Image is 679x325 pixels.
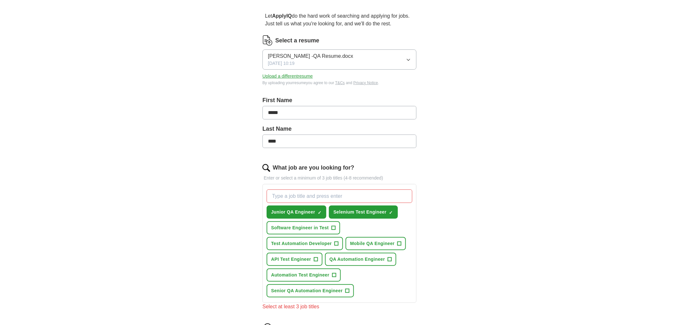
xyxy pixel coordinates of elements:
[333,209,386,215] span: Selenium Test Engineer
[262,35,273,46] img: CV Icon
[271,224,329,231] span: Software Engineer in Test
[262,125,417,133] label: Last Name
[268,52,353,60] span: [PERSON_NAME] -QA Resume.docx
[271,240,332,247] span: Test Automation Developer
[267,189,412,203] input: Type a job title and press enter
[329,206,398,219] button: Selenium Test Engineer✓
[267,206,326,219] button: Junior QA Engineer✓
[346,237,406,250] button: Mobile QA Engineer
[267,268,341,282] button: Automation Test Engineer
[262,80,417,86] div: By uploading your resume you agree to our and .
[271,256,311,263] span: API Test Engineer
[267,237,343,250] button: Test Automation Developer
[262,49,417,70] button: [PERSON_NAME] -QA Resume.docx[DATE] 10:19
[271,272,330,278] span: Automation Test Engineer
[325,253,396,266] button: QA Automation Engineer
[262,10,417,30] p: Let do the hard work of searching and applying for jobs. Just tell us what you're looking for, an...
[262,303,417,311] div: Select at least 3 job titles
[262,96,417,105] label: First Name
[353,81,378,85] a: Privacy Notice
[262,164,270,172] img: search.png
[262,73,313,80] button: Upload a differentresume
[271,209,315,215] span: Junior QA Engineer
[318,210,322,215] span: ✓
[389,210,393,215] span: ✓
[272,13,292,19] strong: ApplyIQ
[267,253,322,266] button: API Test Engineer
[271,287,343,294] span: Senior QA Automation Engineer
[267,284,354,297] button: Senior QA Automation Engineer
[275,36,319,45] label: Select a resume
[268,60,295,67] span: [DATE] 10:19
[330,256,385,263] span: QA Automation Engineer
[350,240,395,247] span: Mobile QA Engineer
[262,175,417,181] p: Enter or select a minimum of 3 job titles (4-8 recommended)
[335,81,345,85] a: T&Cs
[267,221,340,234] button: Software Engineer in Test
[273,163,354,172] label: What job are you looking for?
